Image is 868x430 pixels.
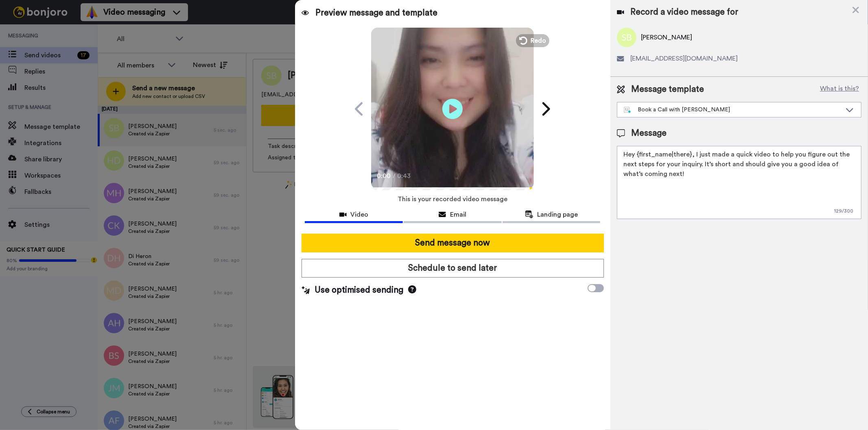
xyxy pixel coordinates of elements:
span: Message template [632,83,704,96]
div: message notification from Matt, 6w ago. Hi Gilda, We're looking to spread the word about Bonjoro ... [12,17,151,44]
span: Email [450,210,466,219]
span: Video [351,210,369,219]
img: Profile image for Matt [18,24,31,37]
button: Schedule to send later [302,259,603,278]
span: Message [632,127,667,139]
span: Use optimised sending [315,284,403,296]
button: What is this? [818,83,861,96]
span: 0:00 [377,171,391,181]
p: Message from Matt, sent 6w ago [35,31,140,39]
span: / [393,171,396,181]
span: 0:43 [397,171,411,181]
button: Send message now [302,234,603,252]
span: This is your recorded video message [398,190,507,208]
img: nextgen-template.svg [624,107,632,113]
span: [EMAIL_ADDRESS][DOMAIN_NAME] [631,54,738,63]
div: Book a Call with [PERSON_NAME] [624,106,842,114]
span: Landing page [538,210,578,219]
textarea: Hey {first_name|there}, I just made a quick video to help you figure out the next steps for your ... [617,146,861,219]
p: Hi [PERSON_NAME], We're looking to spread the word about [PERSON_NAME] a bit further and we need ... [35,23,140,31]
